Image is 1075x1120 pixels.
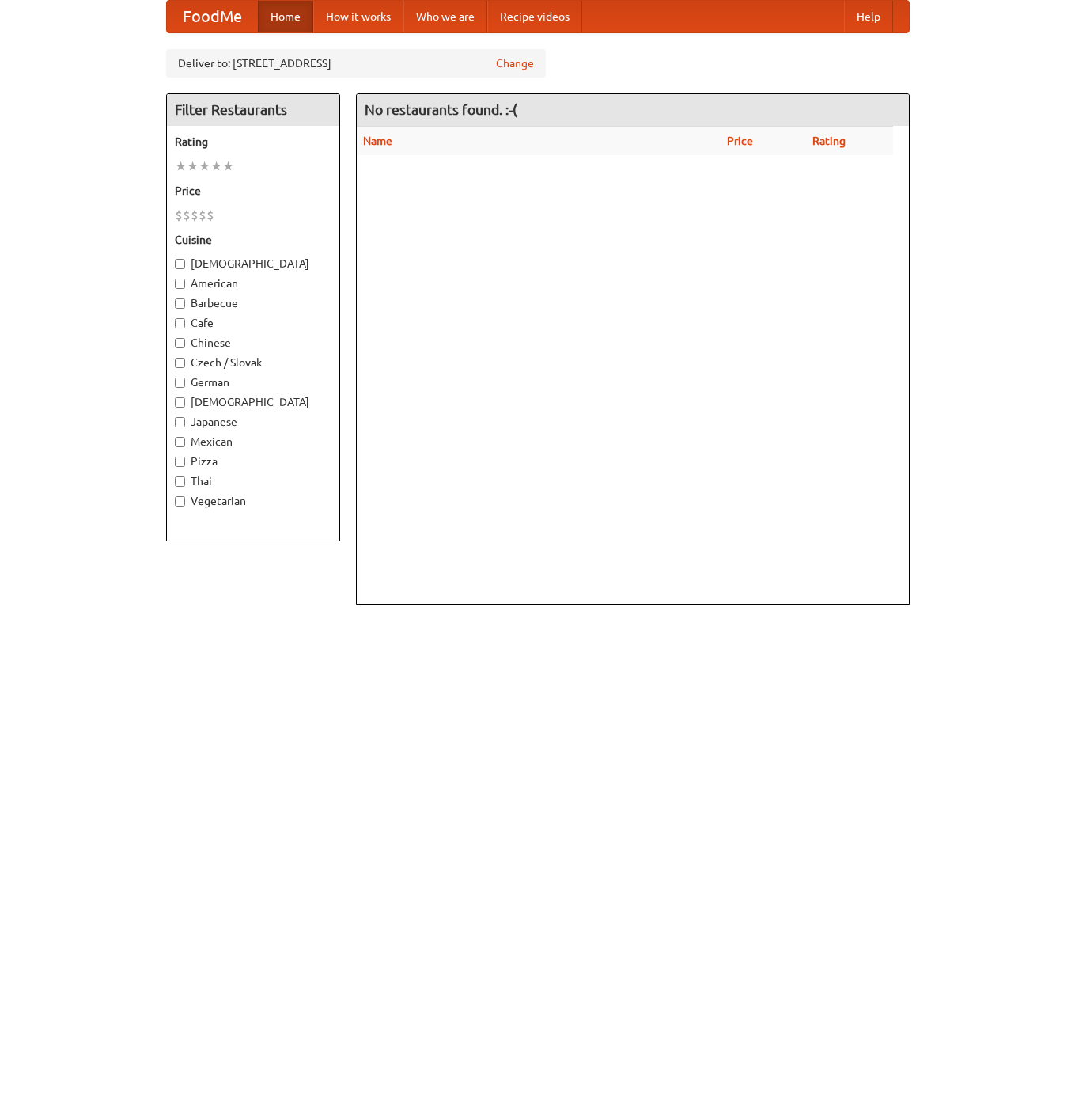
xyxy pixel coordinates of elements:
[175,232,331,248] h5: Cuisine
[175,134,331,150] h5: Rating
[175,298,185,309] input: Barbecue
[167,94,339,126] h4: Filter Restaurants
[175,158,187,175] li: ★
[175,335,331,351] label: Chinese
[175,259,185,269] input: [DEMOGRAPHIC_DATA]
[258,1,313,32] a: Home
[175,355,331,370] label: Czech / Slovak
[183,207,191,224] li: $
[487,1,582,32] a: Recipe videos
[175,454,331,469] label: Pizza
[365,102,517,117] ng-pluralize: No restaurants found. :-(
[175,279,185,289] input: American
[727,135,753,147] a: Price
[167,1,258,32] a: FoodMe
[812,135,846,147] a: Rating
[363,135,392,147] a: Name
[175,473,331,489] label: Thai
[175,414,331,430] label: Japanese
[206,207,214,224] li: $
[199,207,206,224] li: $
[166,49,546,78] div: Deliver to: [STREET_ADDRESS]
[175,437,185,447] input: Mexican
[175,476,185,487] input: Thai
[175,374,331,390] label: German
[175,493,331,509] label: Vegetarian
[175,315,331,331] label: Cafe
[175,318,185,328] input: Cafe
[199,158,210,175] li: ★
[210,158,222,175] li: ★
[175,358,185,368] input: Czech / Slovak
[403,1,487,32] a: Who we are
[191,207,199,224] li: $
[187,158,199,175] li: ★
[175,183,331,199] h5: Price
[175,434,331,450] label: Mexican
[175,496,185,507] input: Vegetarian
[175,275,331,291] label: American
[175,256,331,271] label: [DEMOGRAPHIC_DATA]
[175,338,185,348] input: Chinese
[496,55,534,71] a: Change
[313,1,403,32] a: How it works
[175,295,331,311] label: Barbecue
[175,394,331,410] label: [DEMOGRAPHIC_DATA]
[844,1,893,32] a: Help
[175,397,185,408] input: [DEMOGRAPHIC_DATA]
[175,457,185,467] input: Pizza
[175,378,185,388] input: German
[175,207,183,224] li: $
[175,417,185,427] input: Japanese
[222,158,234,175] li: ★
